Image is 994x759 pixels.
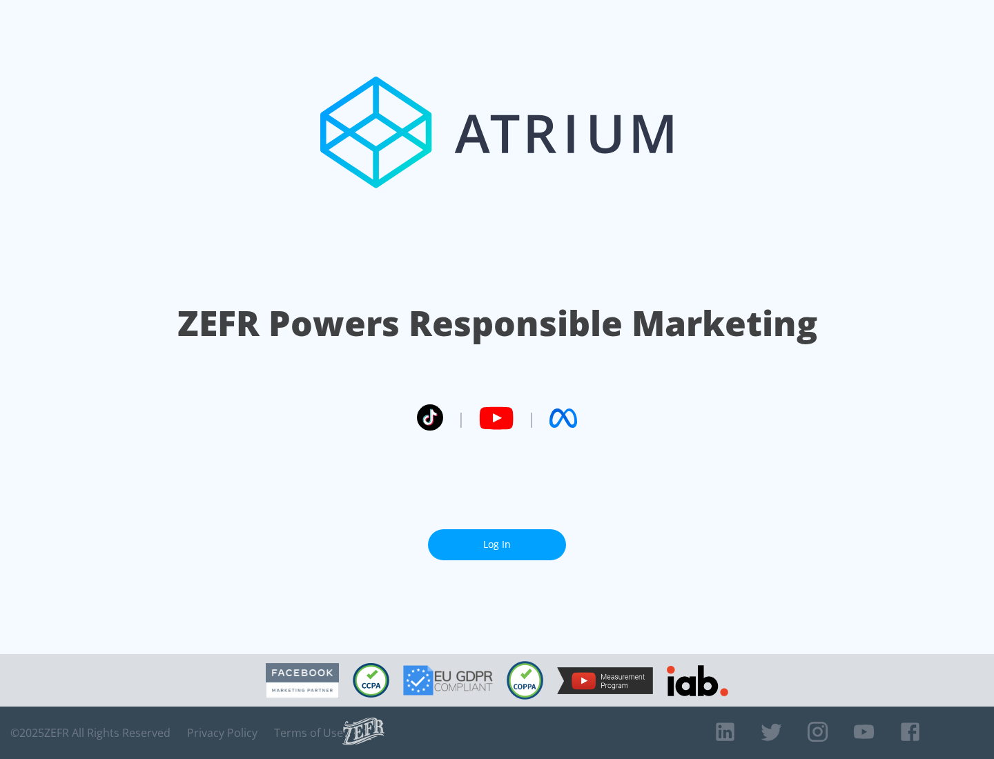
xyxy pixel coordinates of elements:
img: GDPR Compliant [403,665,493,696]
a: Privacy Policy [187,726,257,740]
img: IAB [667,665,728,696]
a: Terms of Use [274,726,343,740]
img: YouTube Measurement Program [557,667,653,694]
img: COPPA Compliant [507,661,543,700]
img: Facebook Marketing Partner [266,663,339,698]
h1: ZEFR Powers Responsible Marketing [177,299,817,347]
img: CCPA Compliant [353,663,389,698]
span: | [527,408,536,428]
a: Log In [428,529,566,560]
span: | [457,408,465,428]
span: © 2025 ZEFR All Rights Reserved [10,726,170,740]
